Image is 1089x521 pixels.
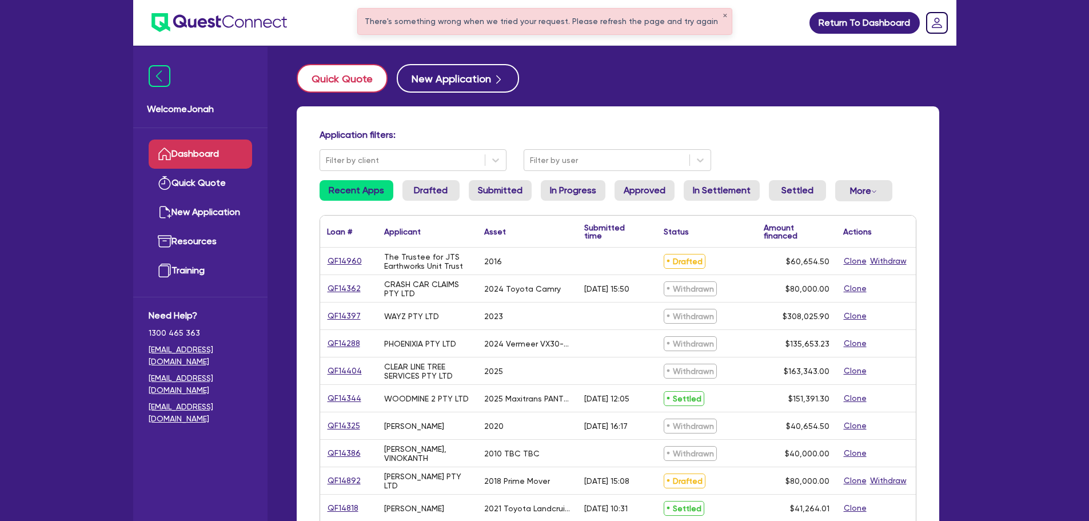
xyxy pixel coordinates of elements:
[484,421,504,431] div: 2020
[843,419,867,432] button: Clone
[809,12,920,34] a: Return To Dashboard
[664,446,717,461] span: Withdrawn
[843,502,867,515] button: Clone
[397,64,519,93] button: New Application
[327,474,361,487] a: QF14892
[484,339,571,348] div: 2024 Vermeer VX30-250
[664,336,717,351] span: Withdrawn
[384,362,470,380] div: CLEAR LINE TREE SERVICES PTY LTD
[327,364,362,377] a: QF14404
[149,227,252,256] a: Resources
[384,504,444,513] div: [PERSON_NAME]
[158,234,171,248] img: resources
[384,444,470,463] div: [PERSON_NAME], VINOKANTH
[843,447,867,460] button: Clone
[664,309,717,324] span: Withdrawn
[843,474,867,487] button: Clone
[149,65,170,87] img: icon-menu-close
[484,284,561,293] div: 2024 Toyota Camry
[384,228,421,236] div: Applicant
[158,176,171,190] img: quick-quote
[402,180,460,201] a: Drafted
[469,180,532,201] a: Submitted
[149,140,252,169] a: Dashboard
[149,327,252,339] span: 1300 465 363
[384,252,470,271] div: The Trustee for JTS Earthworks Unit Trust
[384,339,456,348] div: PHOENIXIA PTY LTD
[664,501,704,516] span: Settled
[784,367,829,376] span: $163,343.00
[584,394,629,403] div: [DATE] 12:05
[327,254,362,268] a: QF14960
[869,474,907,487] button: Withdraw
[785,284,829,293] span: $80,000.00
[320,180,393,201] a: Recent Apps
[843,228,872,236] div: Actions
[149,256,252,285] a: Training
[664,281,717,296] span: Withdrawn
[149,344,252,368] a: [EMAIL_ADDRESS][DOMAIN_NAME]
[484,449,540,458] div: 2010 TBC TBC
[843,337,867,350] button: Clone
[684,180,760,201] a: In Settlement
[484,367,503,376] div: 2025
[922,8,952,38] a: Dropdown toggle
[785,339,829,348] span: $135,653.23
[484,312,503,321] div: 2023
[664,228,689,236] div: Status
[297,64,397,93] a: Quick Quote
[785,449,829,458] span: $40,000.00
[584,421,628,431] div: [DATE] 16:17
[327,282,361,295] a: QF14362
[149,309,252,323] span: Need Help?
[149,169,252,198] a: Quick Quote
[584,504,628,513] div: [DATE] 10:31
[327,228,352,236] div: Loan #
[786,421,829,431] span: $40,654.50
[788,394,829,403] span: $151,391.30
[783,312,829,321] span: $308,025.90
[358,9,732,34] div: There's something wrong when we tried your request. Please refresh the page and try again
[764,224,829,240] div: Amount financed
[484,257,502,266] div: 2016
[584,284,629,293] div: [DATE] 15:50
[843,309,867,323] button: Clone
[147,102,254,116] span: Welcome Jonah
[843,392,867,405] button: Clone
[769,180,826,201] a: Settled
[149,198,252,227] a: New Application
[484,228,506,236] div: Asset
[297,64,388,93] button: Quick Quote
[843,254,867,268] button: Clone
[327,309,361,323] a: QF14397
[790,504,829,513] span: $41,264.01
[327,502,359,515] a: QF14818
[151,13,287,32] img: quest-connect-logo-blue
[843,282,867,295] button: Clone
[484,476,550,486] div: 2018 Prime Mover
[869,254,907,268] button: Withdraw
[384,280,470,298] div: CRASH CAR CLAIMS PTY LTD
[664,364,717,379] span: Withdrawn
[615,180,675,201] a: Approved
[584,224,640,240] div: Submitted time
[664,391,704,406] span: Settled
[584,476,629,486] div: [DATE] 15:08
[158,205,171,219] img: new-application
[664,474,705,488] span: Drafted
[785,476,829,486] span: $80,000.00
[384,394,469,403] div: WOODMINE 2 PTY LTD
[149,401,252,425] a: [EMAIL_ADDRESS][DOMAIN_NAME]
[484,394,571,403] div: 2025 Maxitrans PANTECH B STRAIGHT DECK TRIAXLE
[664,254,705,269] span: Drafted
[327,337,361,350] a: QF14288
[723,13,727,19] button: ✕
[835,180,892,201] button: Dropdown toggle
[384,421,444,431] div: [PERSON_NAME]
[327,392,362,405] a: QF14344
[541,180,605,201] a: In Progress
[158,264,171,277] img: training
[149,372,252,396] a: [EMAIL_ADDRESS][DOMAIN_NAME]
[384,472,470,490] div: [PERSON_NAME] PTY LTD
